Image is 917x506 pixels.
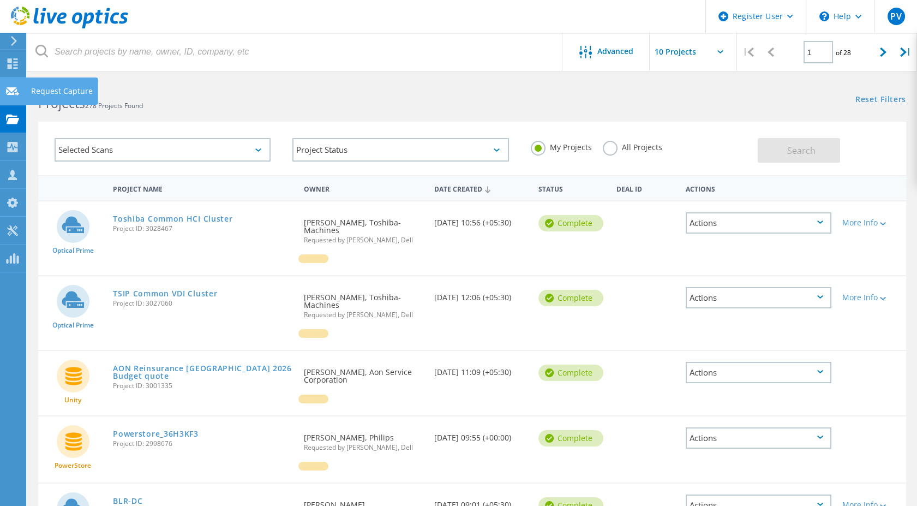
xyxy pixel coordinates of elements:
a: Toshiba Common HCI Cluster [113,215,232,223]
div: Project Status [292,138,508,162]
div: Complete [538,430,603,447]
div: Actions [680,178,836,198]
span: Project ID: 2998676 [113,440,293,447]
div: Owner [298,178,429,198]
div: Project Name [107,178,298,198]
div: Status [533,178,611,198]
div: Complete [538,290,603,306]
span: Requested by [PERSON_NAME], Dell [304,312,423,318]
span: Advanced [597,47,633,55]
span: PV [890,12,901,21]
div: [PERSON_NAME], Toshiba-Machines [298,201,429,254]
div: [PERSON_NAME], Aon Service Corporation [298,351,429,395]
div: Request Capture [31,87,93,95]
div: Complete [538,215,603,231]
input: Search projects by name, owner, ID, company, etc [27,33,563,71]
div: [DATE] 11:09 (+05:30) [429,351,533,387]
div: | [895,33,917,72]
span: Project ID: 3001335 [113,383,293,389]
a: AON Reinsurance [GEOGRAPHIC_DATA] 2026 Budget quote [113,365,293,380]
span: Project ID: 3027060 [113,300,293,307]
a: Reset Filters [855,96,906,105]
label: All Projects [603,141,662,151]
span: Search [787,145,816,157]
div: Actions [686,362,831,383]
div: [DATE] 10:56 (+05:30) [429,201,533,237]
span: Requested by [PERSON_NAME], Dell [304,444,423,451]
div: Actions [686,212,831,234]
div: Date Created [429,178,533,199]
div: Complete [538,365,603,381]
span: 278 Projects Found [85,101,143,110]
a: BLR-DC [113,497,142,505]
a: Live Optics Dashboard [11,23,128,31]
div: [PERSON_NAME], Toshiba-Machines [298,276,429,329]
div: More Info [842,219,901,227]
span: Optical Prime [52,247,94,254]
div: Selected Scans [55,138,271,162]
svg: \n [819,11,829,21]
a: Powerstore_36H3KF3 [113,430,199,438]
div: | [737,33,759,72]
label: My Projects [531,141,592,151]
div: [PERSON_NAME], Philips [298,416,429,462]
div: Deal Id [611,178,680,198]
span: of 28 [836,48,851,57]
div: [DATE] 09:55 (+00:00) [429,416,533,453]
a: TSIP Common VDI Cluster [113,290,217,297]
div: More Info [842,294,901,301]
span: Unity [64,397,81,403]
div: Actions [686,427,831,449]
span: Project ID: 3028467 [113,225,293,232]
div: [DATE] 12:06 (+05:30) [429,276,533,312]
span: Optical Prime [52,322,94,329]
span: Requested by [PERSON_NAME], Dell [304,237,423,243]
button: Search [758,138,840,163]
div: Actions [686,287,831,308]
span: PowerStore [55,462,91,469]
